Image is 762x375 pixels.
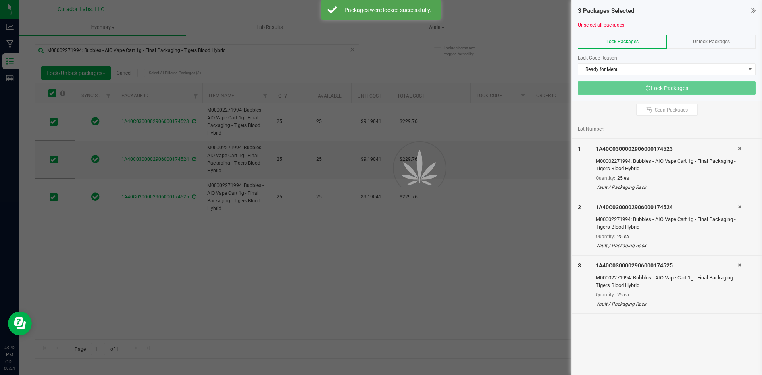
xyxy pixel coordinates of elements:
div: 1A40C0300002906000174523 [596,145,738,153]
div: Vault / Packaging Rack [596,184,738,191]
span: 1 [578,146,581,152]
span: Unlock Packages [693,39,730,44]
span: 2 [578,204,581,210]
div: M00002271994: Bubbles - AIO Vape Cart 1g - Final Packaging - Tigers Blood Hybrid [596,157,738,173]
span: Lock Packages [606,39,639,44]
div: Packages were locked successfully. [341,6,435,14]
div: 1A40C0300002906000174525 [596,262,738,270]
button: Lock Packages [578,81,756,95]
div: Vault / Packaging Rack [596,242,738,249]
div: Vault / Packaging Rack [596,300,738,308]
a: Unselect all packages [578,22,624,28]
span: Lock Code Reason [578,55,617,61]
div: M00002271994: Bubbles - AIO Vape Cart 1g - Final Packaging - Tigers Blood Hybrid [596,215,738,231]
span: 25 ea [617,234,629,239]
span: Quantity: [596,292,615,298]
button: Scan Packages [636,104,698,116]
div: M00002271994: Bubbles - AIO Vape Cart 1g - Final Packaging - Tigers Blood Hybrid [596,274,738,289]
span: Quantity: [596,175,615,181]
span: Ready for Menu [578,64,745,75]
span: Lot Number: [578,125,604,133]
span: 25 ea [617,292,629,298]
span: Quantity: [596,234,615,239]
span: 3 [578,262,581,269]
div: 1A40C0300002906000174524 [596,203,738,212]
span: Scan Packages [655,107,688,113]
span: 25 ea [617,175,629,181]
iframe: Resource center [8,312,32,335]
